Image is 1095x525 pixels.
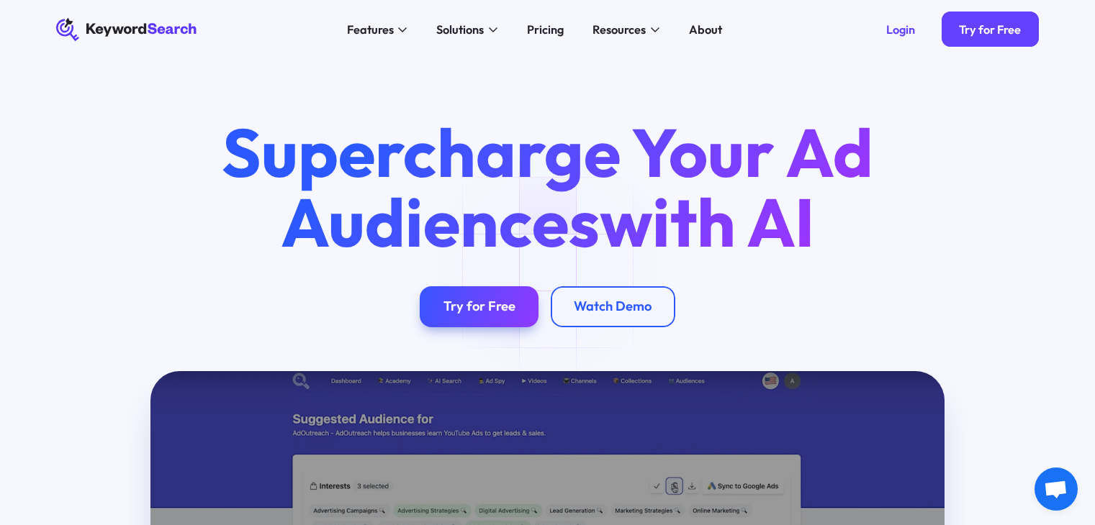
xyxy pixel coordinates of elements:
a: Pricing [518,18,572,42]
div: About [689,21,722,39]
div: Resources [592,21,646,39]
a: Login [868,12,932,47]
div: Login [886,22,915,37]
div: Solutions [436,21,484,39]
span: with AI [600,179,815,264]
a: Try for Free [942,12,1039,47]
div: Features [347,21,394,39]
div: Try for Free [443,298,515,315]
a: Try for Free [420,286,539,327]
h1: Supercharge Your Ad Audiences [194,117,900,257]
a: About [680,18,731,42]
div: Open chat [1035,467,1078,511]
div: Pricing [527,21,564,39]
div: Try for Free [959,22,1021,37]
div: Watch Demo [574,298,652,315]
